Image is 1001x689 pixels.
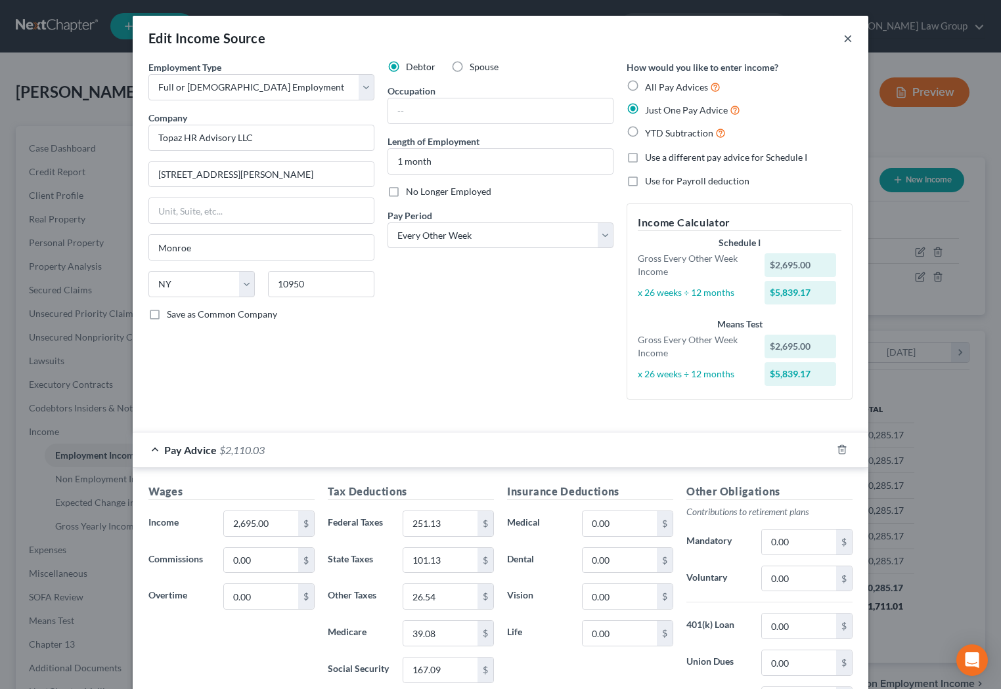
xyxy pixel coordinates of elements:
input: 0.00 [762,614,836,638]
div: $ [478,621,493,646]
div: $ [478,658,493,682]
label: Dental [500,547,575,574]
div: x 26 weeks ÷ 12 months [631,367,758,381]
span: YTD Subtraction [645,127,713,138]
label: Commissions [142,547,217,574]
label: Voluntary [680,566,755,592]
input: 0.00 [224,511,298,536]
input: Enter zip... [268,271,374,297]
div: $ [836,566,852,591]
span: Just One Pay Advice [645,104,728,115]
div: $2,695.00 [765,253,837,277]
span: No Longer Employed [406,186,491,197]
div: Gross Every Other Week Income [631,333,758,360]
label: Medical [500,511,575,537]
div: $ [836,650,852,675]
label: How would you like to enter income? [627,60,778,74]
div: $ [298,511,314,536]
div: $ [657,584,673,609]
input: 0.00 [583,548,657,573]
h5: Income Calculator [638,215,841,231]
div: $ [836,614,852,638]
div: Open Intercom Messenger [956,644,988,676]
input: 0.00 [224,584,298,609]
input: 0.00 [403,511,478,536]
span: Company [148,112,187,123]
input: 0.00 [224,548,298,573]
input: 0.00 [583,584,657,609]
span: Debtor [406,61,435,72]
span: $2,110.03 [219,444,265,456]
input: 0.00 [583,511,657,536]
label: Overtime [142,583,217,610]
label: Other Taxes [321,583,396,610]
input: 0.00 [762,650,836,675]
div: Gross Every Other Week Income [631,252,758,278]
label: Union Dues [680,650,755,676]
label: Medicare [321,620,396,646]
div: $ [657,511,673,536]
input: Enter address... [149,162,374,187]
div: $ [657,621,673,646]
input: 0.00 [403,621,478,646]
span: Income [148,516,179,528]
input: 0.00 [403,658,478,682]
div: $ [657,548,673,573]
div: $ [478,511,493,536]
label: State Taxes [321,547,396,574]
input: Unit, Suite, etc... [149,198,374,223]
div: $ [478,548,493,573]
h5: Insurance Deductions [507,484,673,500]
label: Vision [500,583,575,610]
h5: Other Obligations [686,484,853,500]
div: $ [298,584,314,609]
input: ex: 2 years [388,149,613,174]
div: $5,839.17 [765,281,837,304]
div: Means Test [638,318,841,331]
input: Enter city... [149,235,374,260]
div: $ [836,530,852,554]
input: 0.00 [762,566,836,591]
input: Search company by name... [148,125,374,151]
input: 0.00 [403,548,478,573]
span: Employment Type [148,62,221,73]
label: Federal Taxes [321,511,396,537]
span: All Pay Advices [645,81,708,93]
label: Length of Employment [388,135,479,148]
h5: Tax Deductions [328,484,494,500]
input: -- [388,98,613,123]
button: × [843,30,853,46]
div: $5,839.17 [765,362,837,386]
label: Occupation [388,84,435,98]
span: Pay Period [388,210,432,221]
div: $ [478,584,493,609]
span: Use for Payroll deduction [645,175,749,186]
span: Save as Common Company [167,308,277,320]
span: Pay Advice [164,444,217,456]
div: $2,695.00 [765,335,837,358]
div: Edit Income Source [148,29,265,47]
input: 0.00 [583,621,657,646]
p: Contributions to retirement plans [686,505,853,518]
input: 0.00 [762,530,836,554]
label: 401(k) Loan [680,613,755,639]
div: Schedule I [638,236,841,249]
label: Social Security [321,657,396,683]
div: x 26 weeks ÷ 12 months [631,286,758,299]
input: 0.00 [403,584,478,609]
span: Spouse [470,61,499,72]
label: Life [500,620,575,646]
div: $ [298,548,314,573]
h5: Wages [148,484,315,500]
label: Mandatory [680,529,755,555]
span: Use a different pay advice for Schedule I [645,152,807,163]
